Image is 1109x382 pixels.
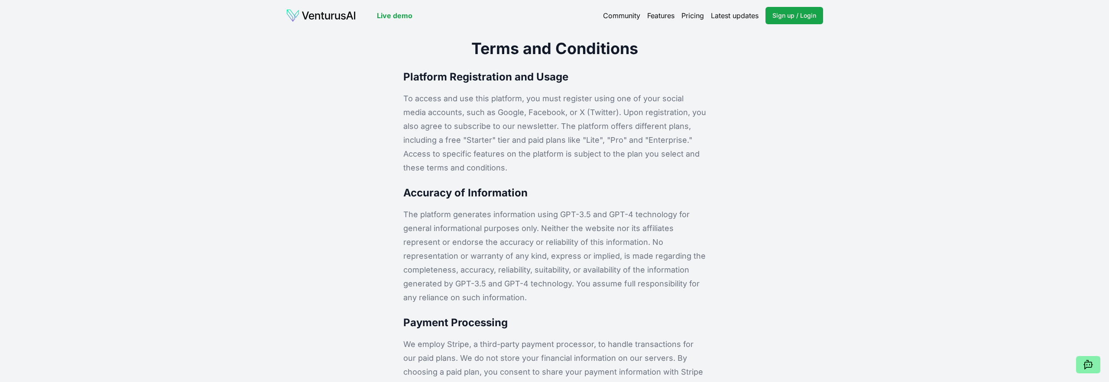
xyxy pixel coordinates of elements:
[647,10,674,21] a: Features
[286,9,356,22] img: logo
[772,11,816,20] span: Sign up / Login
[681,10,704,21] a: Pricing
[403,185,706,201] h3: Accuracy of Information
[403,315,706,331] h3: Payment Processing
[403,92,706,175] p: To access and use this platform, you must register using one of your social media accounts, such ...
[603,10,640,21] a: Community
[765,7,823,24] a: Sign up / Login
[403,208,706,305] p: The platform generates information using GPT-3.5 and GPT-4 technology for general informational p...
[711,10,759,21] a: Latest updates
[403,38,706,59] h2: Terms and Conditions
[377,10,412,21] a: Live demo
[403,69,706,85] h3: Platform Registration and Usage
